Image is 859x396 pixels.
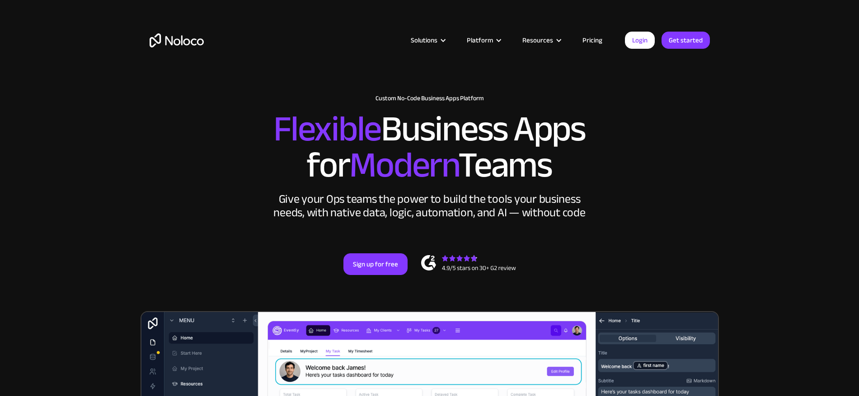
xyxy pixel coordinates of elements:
[399,34,455,46] div: Solutions
[343,253,408,275] a: Sign up for free
[272,192,588,219] div: Give your Ops teams the power to build the tools your business needs, with native data, logic, au...
[522,34,553,46] div: Resources
[455,34,511,46] div: Platform
[571,34,614,46] a: Pricing
[349,131,458,199] span: Modern
[662,32,710,49] a: Get started
[467,34,493,46] div: Platform
[150,33,204,47] a: home
[511,34,571,46] div: Resources
[273,95,381,163] span: Flexible
[411,34,437,46] div: Solutions
[150,111,710,183] h2: Business Apps for Teams
[625,32,655,49] a: Login
[150,95,710,102] h1: Custom No-Code Business Apps Platform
